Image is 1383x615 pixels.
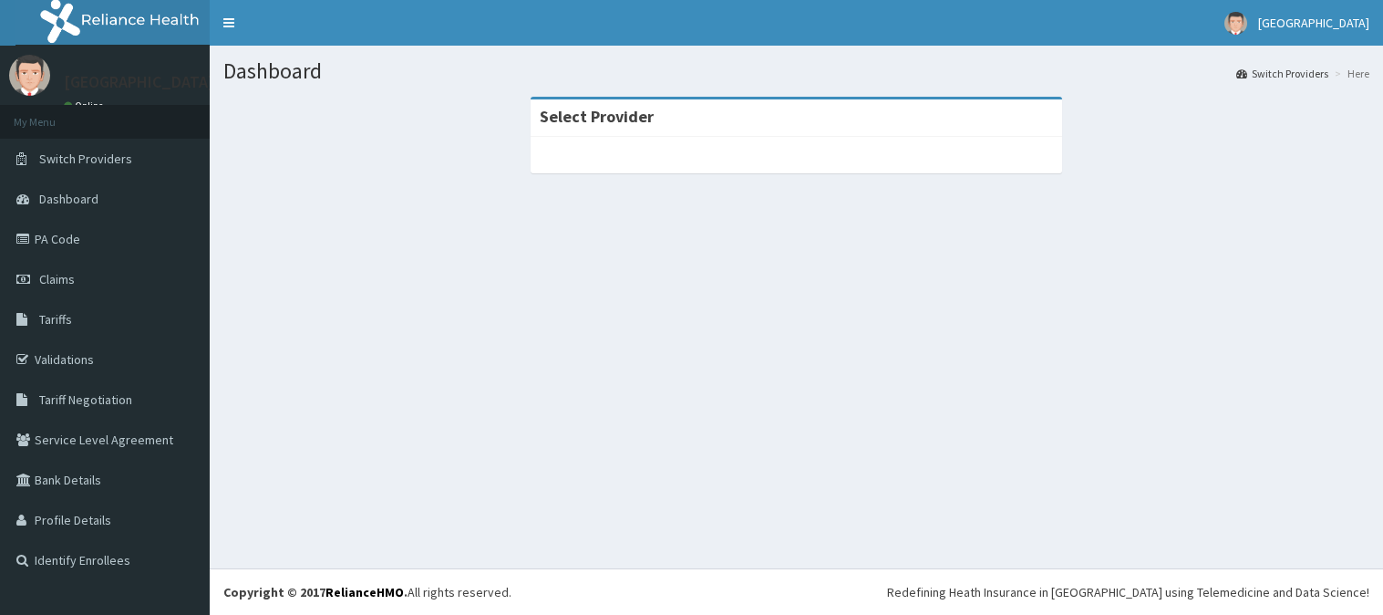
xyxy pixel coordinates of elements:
[39,271,75,287] span: Claims
[223,584,408,600] strong: Copyright © 2017 .
[1330,66,1369,81] li: Here
[540,106,654,127] strong: Select Provider
[1224,12,1247,35] img: User Image
[64,74,214,90] p: [GEOGRAPHIC_DATA]
[39,191,98,207] span: Dashboard
[39,151,132,167] span: Switch Providers
[9,55,50,96] img: User Image
[223,59,1369,83] h1: Dashboard
[39,391,132,408] span: Tariff Negotiation
[39,311,72,328] span: Tariffs
[210,568,1383,615] footer: All rights reserved.
[887,583,1369,601] div: Redefining Heath Insurance in [GEOGRAPHIC_DATA] using Telemedicine and Data Science!
[1236,66,1328,81] a: Switch Providers
[325,584,404,600] a: RelianceHMO
[1258,15,1369,31] span: [GEOGRAPHIC_DATA]
[64,99,108,112] a: Online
